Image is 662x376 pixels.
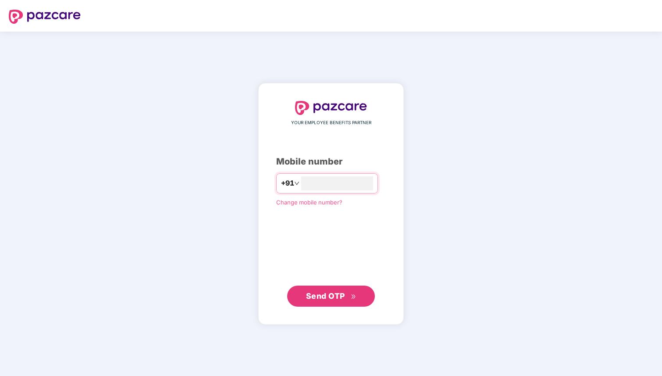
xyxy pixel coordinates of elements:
[306,291,345,301] span: Send OTP
[276,155,386,168] div: Mobile number
[9,10,81,24] img: logo
[351,294,356,300] span: double-right
[287,286,375,307] button: Send OTPdouble-right
[276,199,342,206] a: Change mobile number?
[281,178,294,189] span: +91
[291,119,371,126] span: YOUR EMPLOYEE BENEFITS PARTNER
[295,101,367,115] img: logo
[294,181,299,186] span: down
